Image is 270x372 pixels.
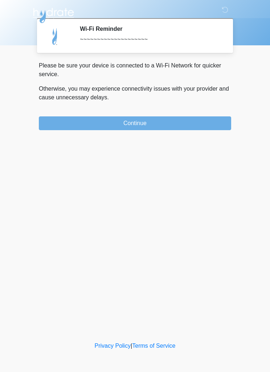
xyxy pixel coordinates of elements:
[131,343,132,349] a: |
[107,94,109,100] span: .
[132,343,175,349] a: Terms of Service
[39,84,231,102] p: Otherwise, you may experience connectivity issues with your provider and cause unnecessary delays
[80,35,220,44] div: ~~~~~~~~~~~~~~~~~~~~
[95,343,131,349] a: Privacy Policy
[32,5,75,24] img: Hydrate IV Bar - Scottsdale Logo
[44,25,66,47] img: Agent Avatar
[39,61,231,79] p: Please be sure your device is connected to a Wi-Fi Network for quicker service.
[39,116,231,130] button: Continue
